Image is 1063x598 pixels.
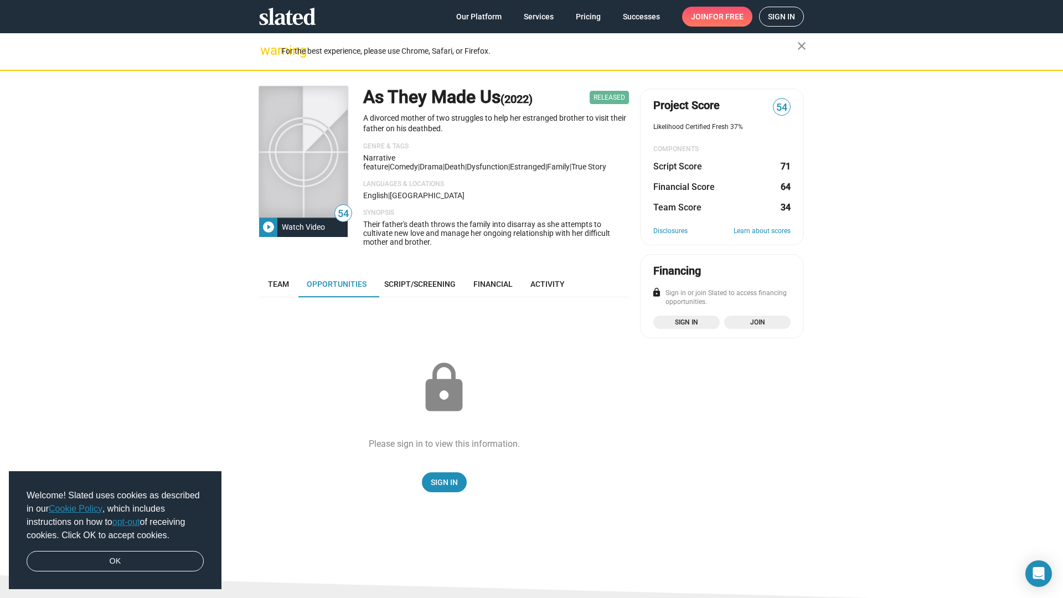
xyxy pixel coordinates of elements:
[307,280,367,288] span: Opportunities
[571,162,606,171] span: true story
[780,181,791,193] dd: 64
[623,7,660,27] span: Successes
[576,7,601,27] span: Pricing
[388,162,390,171] span: |
[653,98,720,113] span: Project Score
[500,92,533,106] span: (2022)
[510,162,545,171] span: estranged
[567,7,610,27] a: Pricing
[443,162,445,171] span: |
[653,161,702,172] dt: Script Score
[691,7,744,27] span: Join
[653,202,701,213] dt: Team Score
[298,271,375,297] a: Opportunities
[780,202,791,213] dd: 34
[524,7,554,27] span: Services
[456,7,502,27] span: Our Platform
[660,317,713,328] span: Sign in
[112,517,140,527] a: opt-out
[422,472,467,492] a: Sign In
[653,289,791,307] div: Sign in or join Slated to access financing opportunities.
[375,271,465,297] a: Script/Screening
[259,271,298,297] a: Team
[384,280,456,288] span: Script/Screening
[363,113,629,133] p: A divorced mother of two struggles to help her estranged brother to visit their father on his dea...
[416,360,472,416] mat-icon: lock
[652,287,662,297] mat-icon: lock
[545,162,547,171] span: |
[335,207,352,221] span: 54
[759,7,804,27] a: Sign in
[682,7,752,27] a: Joinfor free
[653,145,791,154] div: COMPONENTS
[259,217,348,237] button: Watch Video
[445,162,465,171] span: death
[653,227,688,236] a: Disclosures
[363,191,388,200] span: English
[268,280,289,288] span: Team
[27,551,204,572] a: dismiss cookie message
[465,271,522,297] a: Financial
[515,7,563,27] a: Services
[795,39,808,53] mat-icon: close
[522,271,574,297] a: Activity
[363,180,629,189] p: Languages & Locations
[780,161,791,172] dd: 71
[653,316,720,329] a: Sign in
[363,142,629,151] p: Genre & Tags
[27,489,204,542] span: Welcome! Slated uses cookies as described in our , which includes instructions on how to of recei...
[363,153,395,171] span: Narrative feature
[731,317,784,328] span: Join
[363,220,610,246] span: Their father's death throws the family into disarray as she attempts to cultivate new love and ma...
[653,264,701,279] div: Financing
[473,280,513,288] span: Financial
[614,7,669,27] a: Successes
[530,280,565,288] span: Activity
[388,191,390,200] span: |
[262,220,275,234] mat-icon: play_circle_filled
[508,162,510,171] span: |
[9,471,221,590] div: cookieconsent
[768,7,795,26] span: Sign in
[465,162,467,171] span: |
[773,100,790,115] span: 54
[431,472,458,492] span: Sign In
[281,44,797,59] div: For the best experience, please use Chrome, Safari, or Firefox.
[420,162,443,171] span: Drama
[547,162,570,171] span: family
[390,162,418,171] span: Comedy
[709,7,744,27] span: for free
[570,162,571,171] span: |
[653,181,715,193] dt: Financial Score
[390,191,465,200] span: [GEOGRAPHIC_DATA]
[724,316,791,329] a: Join
[277,217,329,237] div: Watch Video
[49,504,102,513] a: Cookie Policy
[734,227,791,236] a: Learn about scores
[590,91,629,104] span: Released
[369,438,520,450] div: Please sign in to view this information.
[363,209,629,218] p: Synopsis
[1025,560,1052,587] div: Open Intercom Messenger
[260,44,274,57] mat-icon: warning
[467,162,508,171] span: dysfunction
[363,85,533,109] h1: As They Made Us
[418,162,420,171] span: |
[653,123,791,132] div: Likelihood Certified Fresh 37%
[447,7,510,27] a: Our Platform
